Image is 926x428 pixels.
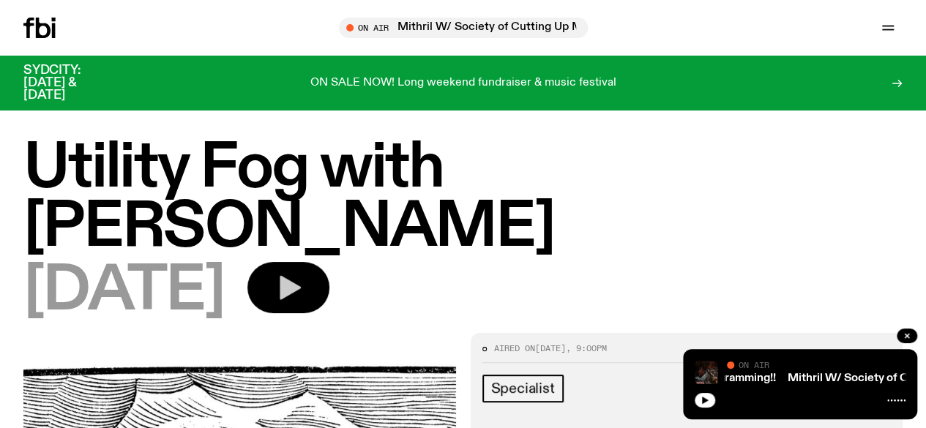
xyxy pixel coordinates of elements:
[494,342,535,354] span: Aired on
[739,360,769,369] span: On Air
[566,342,607,354] span: , 9:00pm
[23,64,117,102] h3: SYDCITY: [DATE] & [DATE]
[310,77,616,90] p: ON SALE NOW! Long weekend fundraiser & music festival
[482,375,564,402] a: Specialist
[23,139,903,258] h1: Utility Fog with [PERSON_NAME]
[23,262,224,321] span: [DATE]
[408,372,776,384] a: Mithril W/ Society of Cutting Up Men (S.C.U.M) - Guest Programming!!
[339,18,588,38] button: On AirMithril W/ Society of Cutting Up Men (S.C.U.M) - Guest Programming!!
[491,380,555,397] span: Specialist
[535,342,566,354] span: [DATE]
